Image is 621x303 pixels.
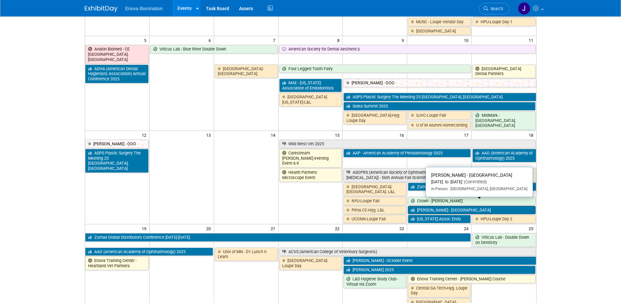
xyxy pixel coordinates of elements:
[431,172,512,178] span: [PERSON_NAME] - [GEOGRAPHIC_DATA]
[408,275,535,283] a: Enova Training Center - [PERSON_NAME] Course
[279,149,342,168] a: Carestream [PERSON_NAME] evening Event 6-9
[399,224,407,232] span: 23
[279,79,342,92] a: MAE - [US_STATE] Association of Endodontists
[408,111,471,120] a: SJVC-Loupe Fair
[343,79,536,87] a: [PERSON_NAME] - OOO
[143,36,149,44] span: 5
[472,215,535,223] a: HPU-Loupe Day 2
[85,65,149,83] a: ADHA (American Dental Hygienists Association) Annual Conference 2025
[472,149,536,162] a: AAO (American Academy of Ophthalmology) 2025
[279,93,342,106] a: [GEOGRAPHIC_DATA][US_STATE]-L&L
[408,27,471,35] a: [GEOGRAPHIC_DATA]
[337,36,342,44] span: 8
[343,256,536,265] a: [PERSON_NAME] - October Event
[343,102,535,111] a: Solea Summit 2025
[125,6,163,11] span: Enova Illumination
[343,215,406,223] a: UCONN-Loupe Fair
[215,248,278,261] a: Univ of MN - D1 Lunch n Learn
[343,183,406,196] a: [GEOGRAPHIC_DATA]-[GEOGRAPHIC_DATA]. L&L
[343,197,406,205] a: NYU-Loupe Fair
[408,284,471,297] a: Central GA Tech-Hyg. Loupe Day
[279,248,536,256] a: ACVS (American College of Veterinary Surgeons)
[472,111,535,130] a: MidMark - [GEOGRAPHIC_DATA], [GEOGRAPHIC_DATA]
[85,140,149,148] a: [PERSON_NAME] - OOO
[463,36,471,44] span: 10
[85,45,149,64] a: Avalon Biomed - CE [GEOGRAPHIC_DATA], [GEOGRAPHIC_DATA]
[408,121,471,130] a: U of M Alumni Homecoming
[334,224,342,232] span: 22
[462,179,487,184] span: (Committed)
[463,224,471,232] span: 24
[272,36,278,44] span: 7
[528,224,536,232] span: 25
[518,2,530,15] img: Janelle Tlusty
[472,65,535,78] a: [GEOGRAPHIC_DATA] Dental Partners
[399,131,407,139] span: 16
[279,45,536,53] a: American Society for Dental Aesthetics
[343,275,406,288] a: L&D Hygiene Study Club - Virtual via Zoom
[279,168,342,182] a: Health Partners Microscope Event
[528,36,536,44] span: 11
[448,187,527,191] span: [GEOGRAPHIC_DATA], [GEOGRAPHIC_DATA]
[85,233,471,242] a: Zumax Global Distributors Conference [DATE]-[DATE]
[472,233,536,247] a: Viticus Lab - Double Down on Dentistry
[85,149,149,173] a: ASPS Plastic Surgery The Meeting 25 [GEOGRAPHIC_DATA], [GEOGRAPHIC_DATA]
[343,93,536,101] a: ASPS Plastic Surgery The Meeting 25 [GEOGRAPHIC_DATA], [GEOGRAPHIC_DATA]
[528,131,536,139] span: 18
[208,36,214,44] span: 6
[279,65,471,73] a: Four Legged Tooth Fairy
[408,18,471,26] a: MUSC - Loupe Vendor Day
[431,187,448,191] span: In-Person
[463,131,471,139] span: 17
[141,131,149,139] span: 12
[141,224,149,232] span: 19
[343,266,535,274] a: [PERSON_NAME] 2025
[85,256,149,270] a: Enova Training Center - Heartland Vet Partners
[343,111,406,125] a: [GEOGRAPHIC_DATA]-Hyg Loupe Day
[279,256,342,270] a: [GEOGRAPHIC_DATA]-Loupe Day
[85,6,118,12] img: ExhibitDay
[479,3,509,14] a: Search
[150,45,278,53] a: Viticus Lab - Blue River Double Down
[401,36,407,44] span: 9
[279,140,536,148] a: Wild West Vet 2025
[215,65,278,78] a: [GEOGRAPHIC_DATA]-[GEOGRAPHIC_DATA]
[408,197,535,205] a: Crown - [PERSON_NAME]
[343,206,406,214] a: Pima CC-Hyg. L&L
[408,215,471,223] a: [US_STATE] Assoc Endo
[270,224,278,232] span: 21
[472,18,535,26] a: HPU-Loupe Day 1
[343,168,471,182] a: ASOPRS (American Society of Ophthalmic Plastic and [MEDICAL_DATA]) - 56th Annual Fall Scientific ...
[408,183,536,191] a: Zumax Global Distributors Conference [DATE]-[DATE]
[206,131,214,139] span: 13
[431,179,527,185] div: [DATE] to [DATE]
[408,206,535,214] a: [PERSON_NAME] - [GEOGRAPHIC_DATA]
[334,131,342,139] span: 15
[85,248,213,256] a: AAO (American Academy of Ophthalmology) 2025
[206,224,214,232] span: 20
[270,131,278,139] span: 14
[343,149,471,157] a: AAP - American Academy of Periodontology 2025
[488,6,503,11] span: Search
